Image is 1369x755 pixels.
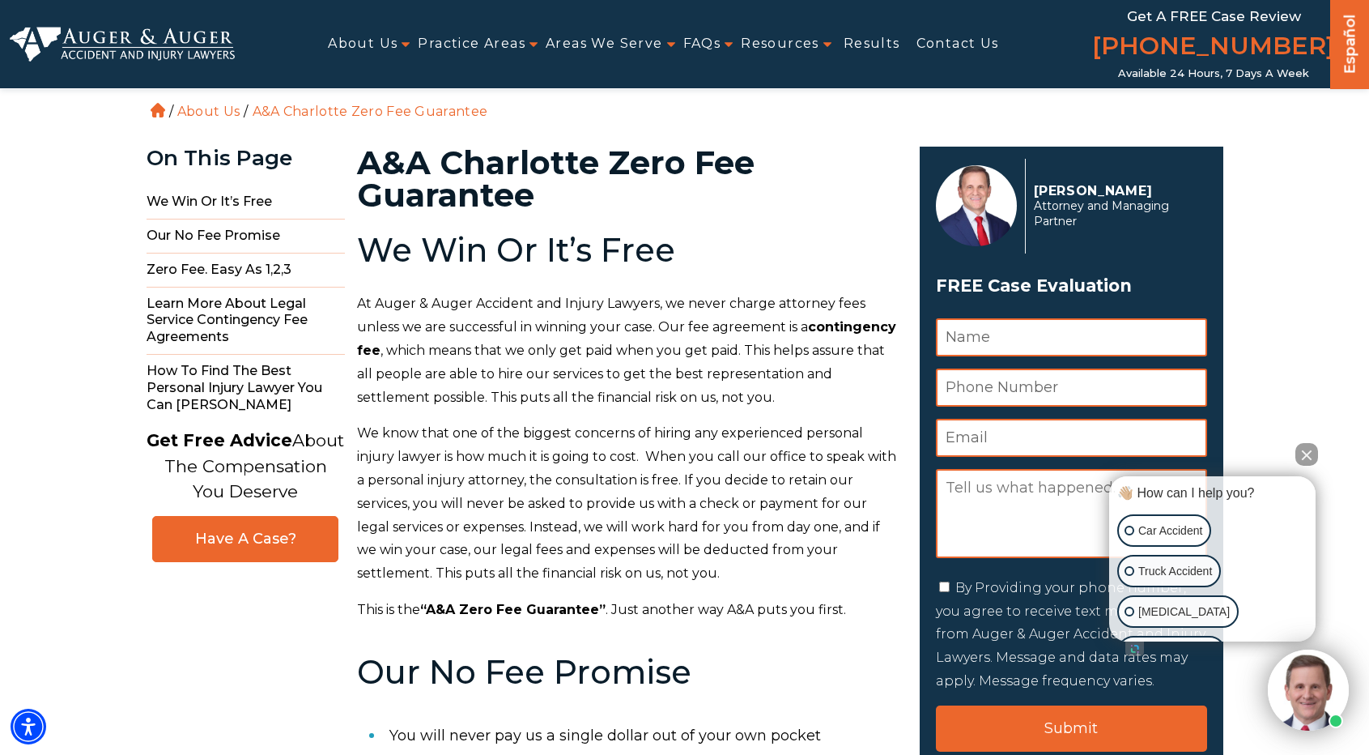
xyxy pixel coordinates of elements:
[357,319,896,358] strong: contingency fee
[357,147,900,211] h1: A&A Charlotte Zero Fee Guarantee
[357,292,900,409] p: At Auger & Auger Accident and Injury Lawyers, we never charge attorney fees unless we are success...
[1113,484,1312,502] div: 👋🏼 How can I help you?
[357,599,900,622] p: This is the . Just another way A&A puts you first.
[1127,8,1301,24] span: Get a FREE Case Review
[844,26,900,62] a: Results
[147,254,345,288] span: Zero Fee. Easy as 1,2,3
[936,580,1205,689] label: By Providing your phone number, you agree to receive text messages from Auger & Auger Accident an...
[328,26,398,62] a: About Us
[1034,198,1198,229] span: Attorney and Managing Partner
[936,318,1207,356] input: Name
[357,655,900,690] h2: Our No Fee Promise
[936,419,1207,457] input: Email
[11,709,46,744] div: Accessibility Menu
[147,355,345,421] span: How to Find the Best Personal Injury Lawyer You Can [PERSON_NAME]
[151,103,165,117] a: Home
[936,165,1017,246] img: Herbert Auger
[147,147,345,170] div: On This Page
[1138,561,1212,582] p: Truck Accident
[357,422,900,586] p: We know that one of the biggest concerns of hiring any experienced personal injury lawyer is how ...
[936,369,1207,407] input: Phone Number
[10,27,235,61] img: Auger & Auger Accident and Injury Lawyers Logo
[249,104,492,119] li: A&A Charlotte Zero Fee Guarantee
[1125,642,1144,656] a: Open intaker chat
[1092,28,1335,67] a: [PHONE_NUMBER]
[1034,183,1198,198] p: [PERSON_NAME]
[169,530,321,548] span: Have A Case?
[1118,67,1309,80] span: Available 24 Hours, 7 Days a Week
[147,220,345,254] span: Our No Fee Promise
[741,26,819,62] a: Resources
[147,288,345,355] span: Learn More about Legal Service Contingency Fee Agreements
[420,602,606,617] strong: “A&A Zero Fee Guarantee”
[683,26,721,62] a: FAQs
[177,104,240,119] a: About Us
[147,430,292,450] strong: Get Free Advice
[147,428,344,505] p: About The Compensation You Deserve
[152,516,338,562] a: Have A Case?
[546,26,663,62] a: Areas We Serve
[936,271,1207,301] span: FREE Case Evaluation
[1268,650,1349,731] img: Intaker widget Avatar
[147,186,345,220] span: We Win Or It’s Free
[1138,602,1230,622] p: [MEDICAL_DATA]
[357,232,900,268] h2: We Win Or It’s Free
[1138,521,1202,541] p: Car Accident
[936,706,1207,752] input: Submit
[916,26,999,62] a: Contact Us
[1295,443,1318,466] button: Close Intaker Chat Widget
[418,26,525,62] a: Practice Areas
